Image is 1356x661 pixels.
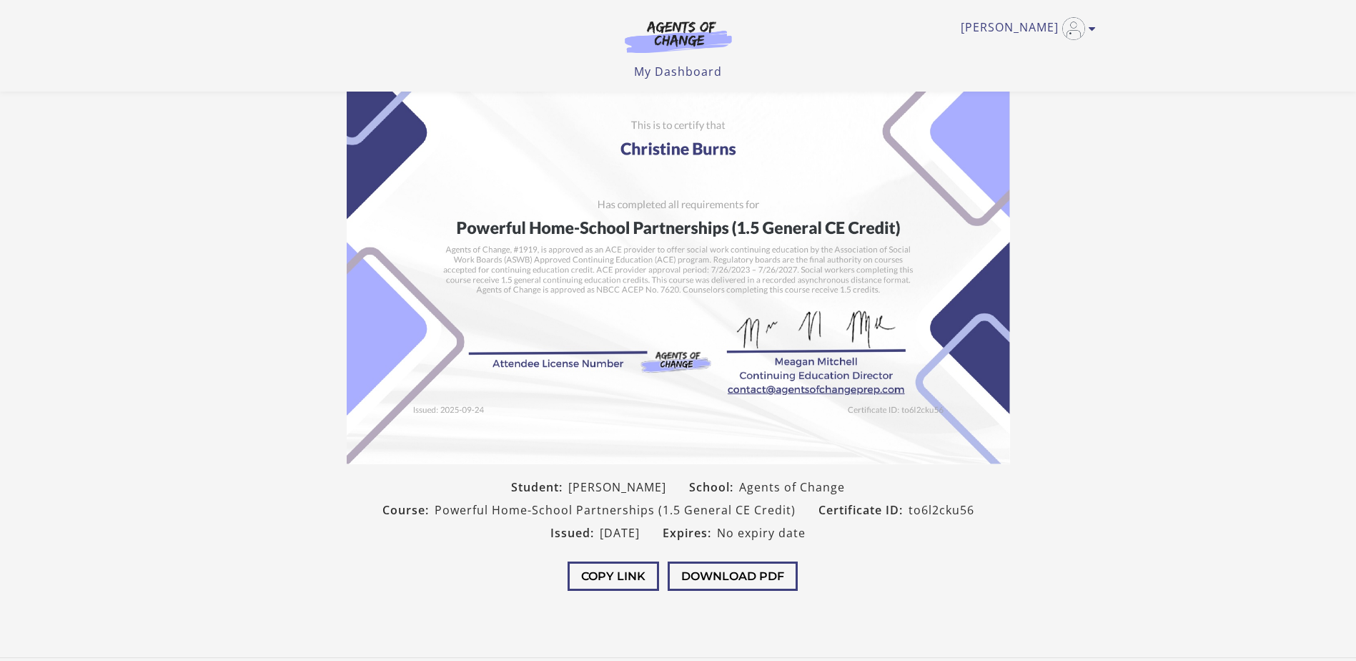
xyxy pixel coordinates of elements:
span: Powerful Home-School Partnerships (1.5 General CE Credit) [435,501,796,519]
span: Certificate ID: [818,501,909,519]
span: No expiry date [717,524,806,542]
button: Copy Link [568,562,659,591]
span: School: [689,479,739,496]
a: My Dashboard [634,64,722,79]
img: Agents of Change Logo [610,20,747,53]
span: Agents of Change [739,479,845,496]
span: Expires: [663,524,717,542]
span: [DATE] [600,524,640,542]
a: Toggle menu [961,17,1089,40]
button: Download PDF [668,562,798,591]
span: to6l2cku56 [909,501,974,519]
span: Student: [511,479,568,496]
span: Issued: [550,524,600,542]
span: [PERSON_NAME] [568,479,666,496]
span: Course: [382,501,435,519]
